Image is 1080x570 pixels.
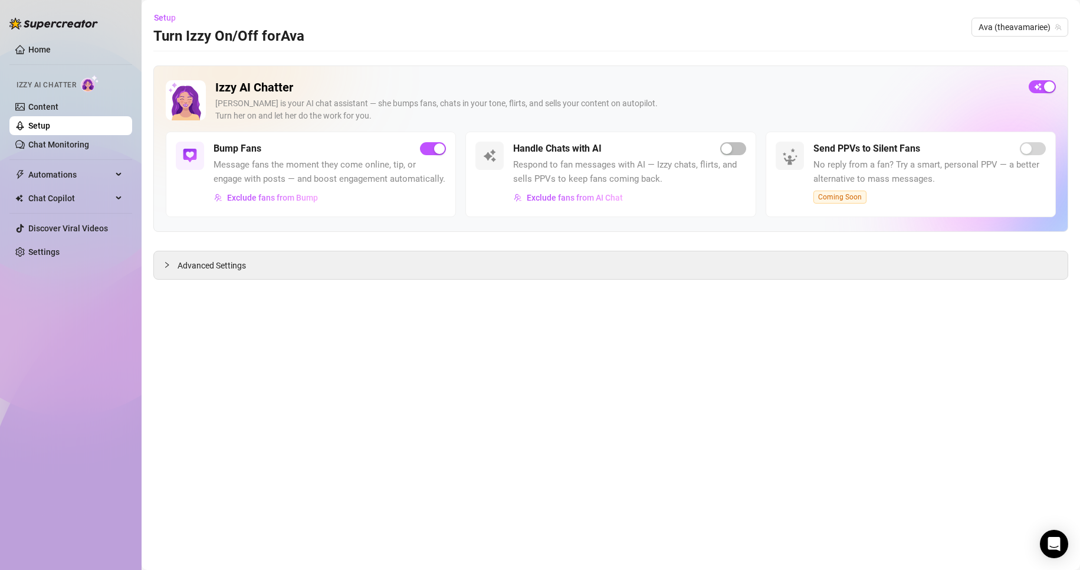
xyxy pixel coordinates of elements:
[28,189,112,208] span: Chat Copilot
[214,158,446,186] span: Message fans the moment they come online, tip, or engage with posts — and boost engagement automa...
[227,193,318,202] span: Exclude fans from Bump
[163,258,178,271] div: collapsed
[28,224,108,233] a: Discover Viral Videos
[215,97,1019,122] div: [PERSON_NAME] is your AI chat assistant — she bumps fans, chats in your tone, flirts, and sells y...
[28,247,60,257] a: Settings
[153,8,185,27] button: Setup
[215,80,1019,95] h2: Izzy AI Chatter
[154,13,176,22] span: Setup
[28,121,50,130] a: Setup
[813,142,920,156] h5: Send PPVs to Silent Fans
[1055,24,1062,31] span: team
[513,142,602,156] h5: Handle Chats with AI
[513,158,746,186] span: Respond to fan messages with AI — Izzy chats, flirts, and sells PPVs to keep fans coming back.
[527,193,623,202] span: Exclude fans from AI Chat
[28,165,112,184] span: Automations
[514,194,522,202] img: svg%3e
[214,194,222,202] img: svg%3e
[28,140,89,149] a: Chat Monitoring
[17,80,76,91] span: Izzy AI Chatter
[513,188,623,207] button: Exclude fans from AI Chat
[15,194,23,202] img: Chat Copilot
[81,75,99,92] img: AI Chatter
[482,149,497,163] img: svg%3e
[28,45,51,54] a: Home
[214,142,261,156] h5: Bump Fans
[183,149,197,163] img: svg%3e
[1040,530,1068,558] div: Open Intercom Messenger
[166,80,206,120] img: Izzy AI Chatter
[9,18,98,30] img: logo-BBDzfeDw.svg
[813,191,866,204] span: Coming Soon
[214,188,319,207] button: Exclude fans from Bump
[782,148,801,167] img: silent-fans-ppv-o-N6Mmdf.svg
[163,261,170,268] span: collapsed
[178,259,246,272] span: Advanced Settings
[979,18,1061,36] span: Ava (theavamariee)
[813,158,1046,186] span: No reply from a fan? Try a smart, personal PPV — a better alternative to mass messages.
[28,102,58,112] a: Content
[153,27,304,46] h3: Turn Izzy On/Off for Ava
[15,170,25,179] span: thunderbolt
